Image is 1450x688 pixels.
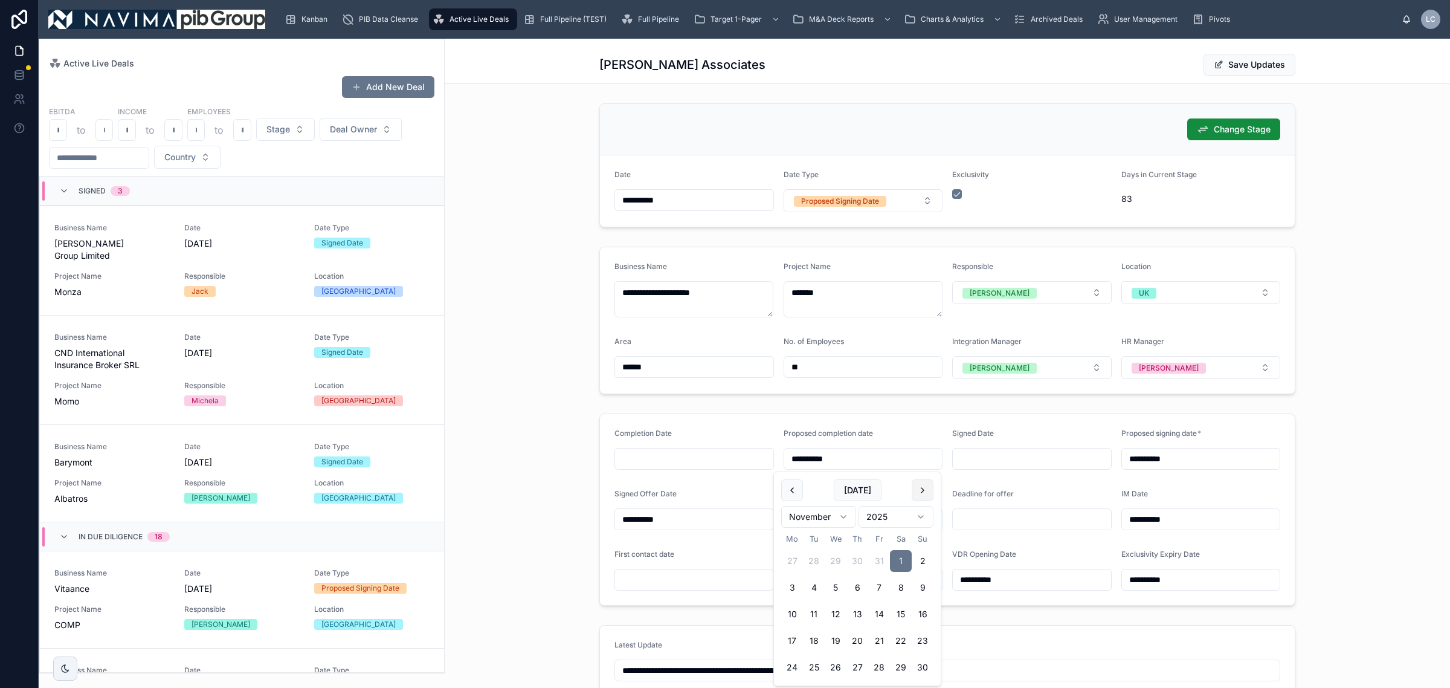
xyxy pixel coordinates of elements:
span: Responsible [184,605,300,614]
a: Archived Deals [1010,8,1091,30]
button: Monday, 10 November 2025 [781,603,803,625]
span: In Due Diligence [79,532,143,542]
span: Signed [79,186,106,196]
th: Friday [868,533,890,545]
span: Active Live Deals [63,57,134,70]
span: Integration Manager [952,337,1022,346]
a: Full Pipeline (TEST) [520,8,615,30]
button: Saturday, 29 November 2025 [890,657,912,678]
span: COMP [54,619,170,631]
button: Friday, 7 November 2025 [868,577,890,599]
button: Select Button [1121,281,1281,304]
span: Date [184,333,300,342]
p: to [146,123,155,137]
span: Project Name [54,478,170,488]
span: Responsible [184,478,300,488]
span: Location [1121,262,1151,271]
button: Tuesday, 25 November 2025 [803,657,825,678]
span: Date Type [784,170,819,179]
span: M&A Deck Reports [809,15,874,24]
label: Income [118,106,147,117]
th: Tuesday [803,533,825,545]
span: Latest Update [614,640,662,649]
button: Wednesday, 19 November 2025 [825,630,846,652]
a: Active Live Deals [429,8,517,30]
span: VDR Opening Date [952,550,1016,559]
th: Wednesday [825,533,846,545]
span: Change Stage [1214,123,1271,135]
span: Exclusivity [952,170,989,179]
span: No. of Employees [784,337,844,346]
th: Sunday [912,533,933,545]
span: Location [314,381,430,391]
div: 3 [118,186,123,196]
span: First contact date [614,550,674,559]
span: IM Date [1121,489,1148,498]
span: Exclusivity Expiry Date [1121,550,1200,559]
button: Select Button [154,146,221,169]
span: Business Name [54,568,170,578]
button: Sunday, 2 November 2025 [912,550,933,572]
div: [GEOGRAPHIC_DATA] [321,286,396,297]
button: Wednesday, 5 November 2025 [825,577,846,599]
div: [PERSON_NAME] [192,619,250,630]
div: Signed Date [321,456,363,467]
button: Save Updates [1203,54,1295,76]
span: Date [184,568,300,578]
div: UK [1139,288,1149,299]
span: Project Name [54,605,170,614]
span: Pivots [1209,15,1230,24]
button: Sunday, 30 November 2025 [912,657,933,678]
label: EBITDA [49,106,76,117]
span: Archived Deals [1031,15,1083,24]
a: Kanban [281,8,336,30]
span: Kanban [301,15,327,24]
span: PIB Data Cleanse [359,15,418,24]
th: Thursday [846,533,868,545]
span: Date Type [314,568,430,578]
button: Add New Deal [342,76,434,98]
span: 83 [1121,193,1281,205]
span: Project Name [784,262,831,271]
button: Friday, 21 November 2025 [868,630,890,652]
span: Date Type [314,333,430,342]
span: [PERSON_NAME] Group Limited [54,238,170,262]
button: [DATE] [834,479,881,501]
button: Friday, 28 November 2025 [868,657,890,678]
div: Michela [192,395,219,406]
a: Business NameCND International Insurance Broker SRLDate[DATE]Date TypeSigned DateProject NameMomo... [40,315,444,424]
div: [PERSON_NAME] [1139,363,1199,374]
span: Full Pipeline (TEST) [540,15,607,24]
span: Responsible [952,262,993,271]
span: [DATE] [184,347,300,359]
div: Proposed Signing Date [801,196,879,207]
p: to [214,123,224,137]
span: Signed Date [952,429,994,438]
span: Business Name [54,442,170,452]
button: Tuesday, 4 November 2025 [803,577,825,599]
span: Active Live Deals [449,15,509,24]
button: Friday, 14 November 2025 [868,603,890,625]
span: Albatros [54,493,170,505]
button: Friday, 31 October 2025 [868,550,890,572]
span: Location [314,605,430,614]
h1: [PERSON_NAME] Associates [599,56,765,73]
span: Business Name [54,223,170,233]
span: Location [314,271,430,281]
span: Proposed signing date [1121,429,1197,438]
span: Business Name [54,666,170,675]
button: Select Button [256,118,315,141]
span: Target 1-Pager [710,15,762,24]
th: Saturday [890,533,912,545]
span: [DATE] [184,583,300,595]
div: [GEOGRAPHIC_DATA] [321,619,396,630]
div: [GEOGRAPHIC_DATA] [321,493,396,504]
button: Select Button [1121,356,1281,379]
button: Saturday, 1 November 2025, selected [890,550,912,572]
span: Date [184,666,300,675]
a: Charts & Analytics [900,8,1008,30]
div: 18 [155,532,163,542]
a: PIB Data Cleanse [338,8,427,30]
span: Location [314,478,430,488]
span: Days in Current Stage [1121,170,1197,179]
